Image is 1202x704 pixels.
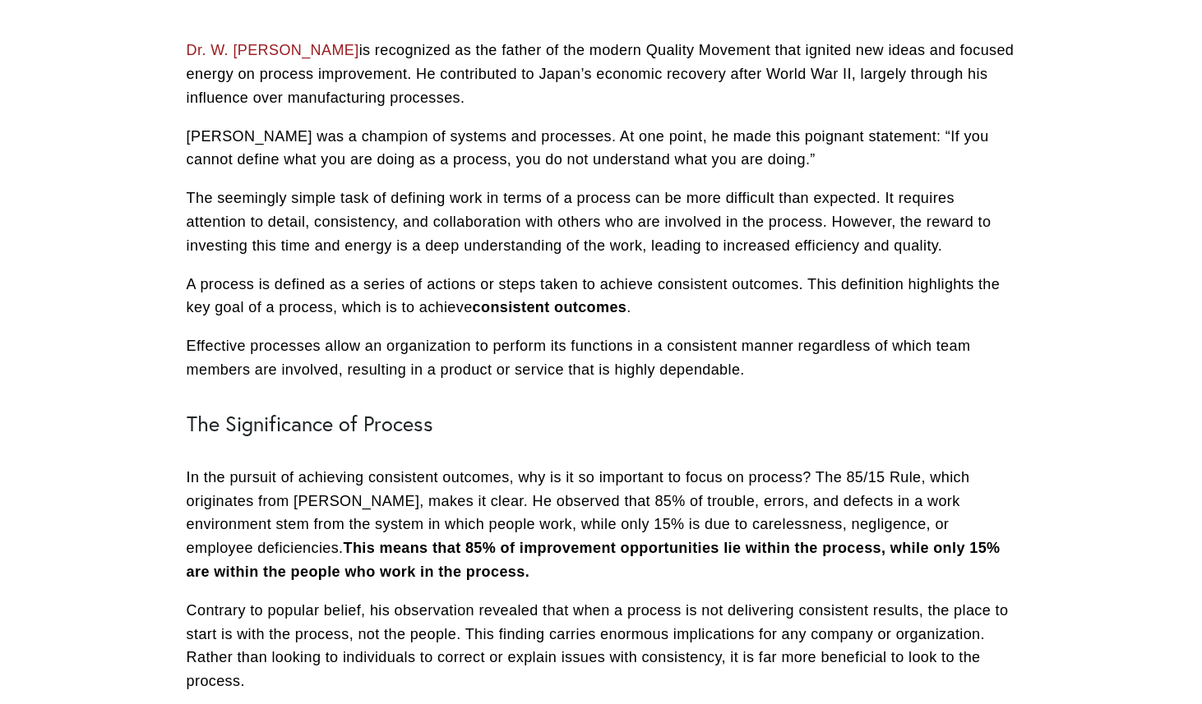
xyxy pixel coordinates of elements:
p: is recognized as the father of the modern Quality Movement that ignited new ideas and focused ene... [187,39,1016,109]
p: The seemingly simple task of defining work in terms of a process can be more difficult than expec... [187,186,1016,257]
a: Dr. W. [PERSON_NAME] [187,42,359,58]
p: In the pursuit of achieving consistent outcomes, why is it so important to focus on process? The ... [187,466,1016,584]
strong: This means that 85% of improvement opportunities lie within the process, while only 15% are withi... [187,540,1005,580]
p: [PERSON_NAME] was a champion of systems and processes. At one point, he made this poignant statem... [187,125,1016,173]
p: Contrary to popular belief, his observation revealed that when a process is not delivering consis... [187,599,1016,693]
p: A process is defined as a series of actions or steps taken to achieve consistent outcomes. This d... [187,273,1016,320]
strong: consistent outcomes [473,299,627,315]
p: Effective processes allow an organization to perform its functions in a consistent manner regardl... [187,334,1016,382]
h2: The Significance of Process [187,412,1016,436]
